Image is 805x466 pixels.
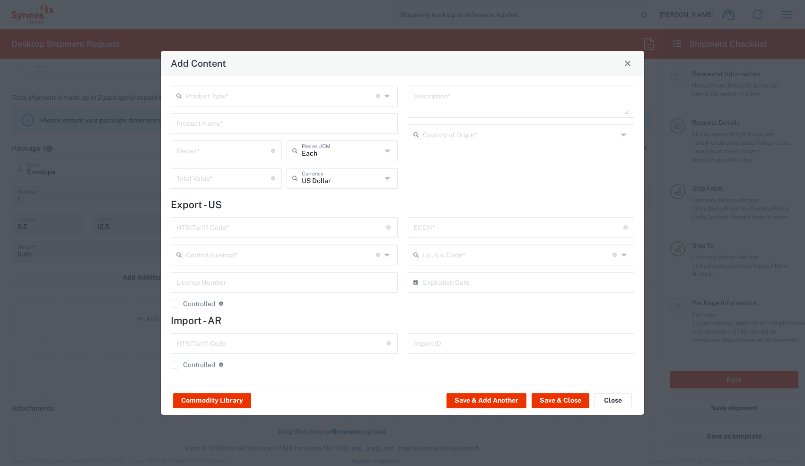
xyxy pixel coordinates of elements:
[532,393,589,408] button: Save & Close
[621,57,634,70] button: Close
[171,361,215,369] label: Controlled
[171,300,215,308] label: Controlled
[446,393,526,408] button: Save & Add Another
[173,393,251,408] button: Commodity Library
[171,199,634,211] h4: Export - US
[594,393,632,408] button: Close
[171,315,634,326] h4: Import - AR
[171,56,226,70] h4: Add Content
